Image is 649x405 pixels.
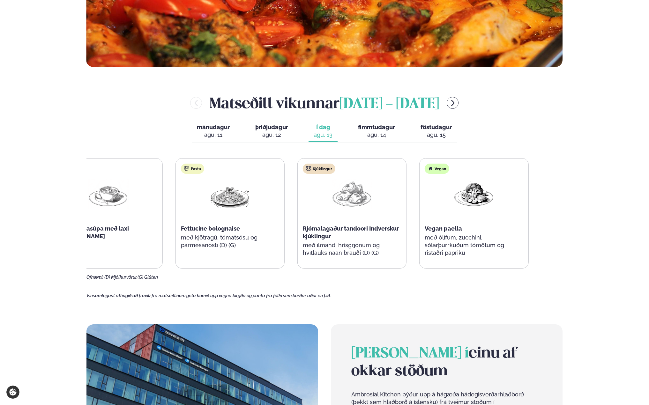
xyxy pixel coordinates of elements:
[190,97,202,109] button: menu-btn-left
[353,121,400,142] button: fimmtudagur ágú. 14
[181,225,240,232] span: Fettucine bolognaise
[309,121,338,142] button: Í dag ágú. 13
[453,179,494,209] img: Vegan.png
[425,225,462,232] span: Vegan paella
[303,241,401,257] p: með ilmandi hrísgrjónum og hvítlauks naan brauði (D) (G)
[358,124,395,130] span: fimmtudagur
[86,275,103,280] span: Ofnæmi:
[181,234,279,249] p: með kjötragú, tómatsósu og parmesanosti (D) (G)
[332,179,372,209] img: Chicken-thighs.png
[192,121,235,142] button: mánudagur ágú. 11
[184,166,189,171] img: pasta.svg
[314,123,332,131] span: Í dag
[86,293,331,298] span: Vinsamlegast athugið að frávik frá matseðlinum geta komið upp vegna birgða og panta frá fólki sem...
[210,92,439,113] h2: Matseðill vikunnar
[6,386,19,399] a: Cookie settings
[303,225,399,239] span: Rjómalagaður tandoori Indverskur kjúklingur
[351,347,469,361] span: [PERSON_NAME] í
[87,179,128,209] img: Soup.png
[250,121,293,142] button: þriðjudagur ágú. 12
[181,164,204,174] div: Pasta
[428,166,433,171] img: Vegan.svg
[197,124,230,130] span: mánudagur
[351,345,542,380] h2: einu af okkar stöðum
[421,131,452,139] div: ágú. 15
[339,97,439,111] span: [DATE] - [DATE]
[210,179,250,209] img: Spagetti.png
[303,164,335,174] div: Kjúklingur
[306,166,311,171] img: chicken.svg
[425,164,449,174] div: Vegan
[314,131,332,139] div: ágú. 13
[425,234,523,257] p: með ólífum, zucchini, sólarþurrkuðum tómötum og ristaðri papriku
[415,121,457,142] button: föstudagur ágú. 15
[138,275,158,280] span: (G) Glúten
[358,131,395,139] div: ágú. 14
[255,124,288,130] span: þriðjudagur
[59,225,129,239] span: Sjávarréttasúpa með laxi [PERSON_NAME]
[447,97,459,109] button: menu-btn-right
[197,131,230,139] div: ágú. 11
[255,131,288,139] div: ágú. 12
[104,275,138,280] span: (D) Mjólkurvörur,
[421,124,452,130] span: föstudagur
